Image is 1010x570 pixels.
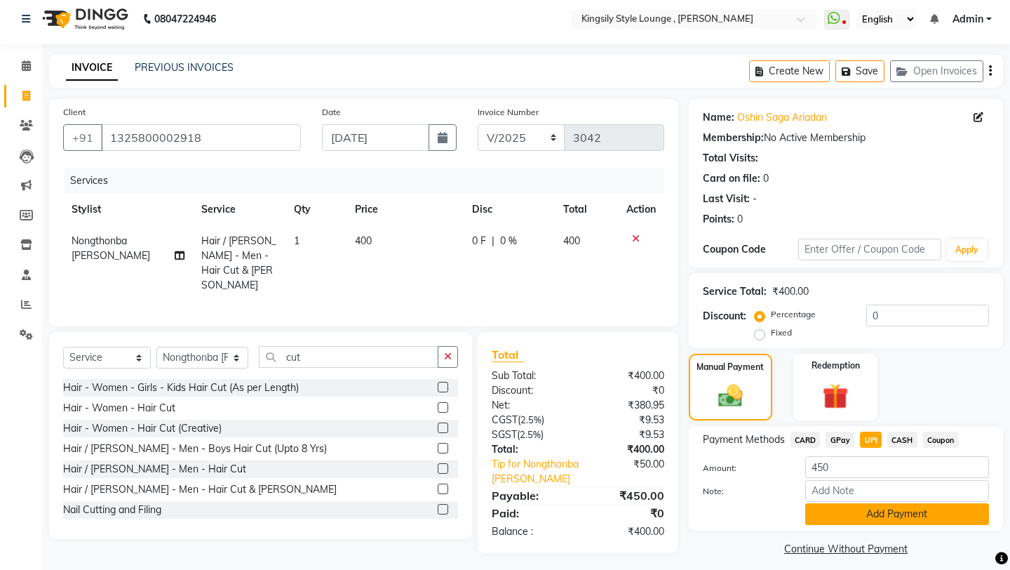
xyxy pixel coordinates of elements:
[947,239,987,260] button: Apply
[771,308,816,321] label: Percentage
[923,432,959,448] span: Coupon
[464,194,555,225] th: Disc
[703,192,750,206] div: Last Visit:
[481,457,594,486] a: Tip for Nongthonba [PERSON_NAME]
[703,212,734,227] div: Points:
[703,110,734,125] div: Name:
[737,110,827,125] a: Oshin Saga Ariadan
[805,456,989,478] input: Amount
[481,487,578,504] div: Payable:
[481,398,578,413] div: Net:
[772,284,809,299] div: ₹400.00
[578,524,675,539] div: ₹400.00
[481,413,578,427] div: ( )
[492,413,518,426] span: CGST
[294,234,299,247] span: 1
[703,432,785,447] span: Payment Methods
[594,457,675,486] div: ₹50.00
[520,429,541,440] span: 2.5%
[703,242,798,257] div: Coupon Code
[63,106,86,119] label: Client
[481,383,578,398] div: Discount:
[692,462,795,475] label: Amount:
[703,309,746,324] div: Discount:
[481,505,578,522] div: Paid:
[481,427,578,442] div: ( )
[703,171,760,186] div: Card on file:
[692,485,795,498] label: Note:
[555,194,618,225] th: Total
[578,413,675,427] div: ₹9.53
[578,427,675,442] div: ₹9.53
[835,60,884,82] button: Save
[749,60,830,82] button: Create New
[72,234,150,262] span: Nongthonba [PERSON_NAME]
[578,369,675,383] div: ₹400.00
[563,234,580,247] span: 400
[63,482,337,497] div: Hair / [PERSON_NAME] - Men - Hair Cut & [PERSON_NAME]
[812,359,860,372] label: Redemption
[478,106,539,119] label: Invoice Number
[492,234,494,248] span: |
[481,524,578,539] div: Balance :
[952,12,983,27] span: Admin
[696,361,764,373] label: Manual Payment
[63,503,161,517] div: Nail Cutting and Filing
[578,383,675,398] div: ₹0
[193,194,285,225] th: Service
[753,192,757,206] div: -
[578,505,675,522] div: ₹0
[472,234,486,248] span: 0 F
[618,194,664,225] th: Action
[500,234,517,248] span: 0 %
[259,346,438,368] input: Search or Scan
[492,428,517,441] span: SGST
[201,234,276,291] span: Hair / [PERSON_NAME] - Men - Hair Cut & [PERSON_NAME]
[887,432,917,448] span: CASH
[711,382,750,410] img: _cash.svg
[63,124,102,151] button: +91
[322,106,341,119] label: Date
[101,124,301,151] input: Search by Name/Mobile/Email/Code
[703,151,758,166] div: Total Visits:
[814,380,856,413] img: _gift.svg
[63,380,299,395] div: Hair - Women - Girls - Kids Hair Cut (As per Length)
[737,212,743,227] div: 0
[63,462,246,477] div: Hair / [PERSON_NAME] - Men - Hair Cut
[578,487,675,504] div: ₹450.00
[703,131,764,145] div: Membership:
[826,432,854,448] span: GPay
[763,171,769,186] div: 0
[805,480,989,502] input: Add Note
[805,503,989,525] button: Add Payment
[481,369,578,383] div: Sub Total:
[692,542,1000,557] a: Continue Without Payment
[520,414,541,425] span: 2.5%
[771,326,792,339] label: Fixed
[66,55,118,81] a: INVOICE
[703,284,767,299] div: Service Total:
[65,168,675,194] div: Services
[63,421,222,436] div: Hair - Women - Hair Cut (Creative)
[798,239,941,260] input: Enter Offer / Coupon Code
[481,442,578,457] div: Total:
[492,347,524,362] span: Total
[703,131,989,145] div: No Active Membership
[860,432,882,448] span: UPI
[63,401,175,416] div: Hair - Women - Hair Cut
[890,60,983,82] button: Open Invoices
[135,61,234,74] a: PREVIOUS INVOICES
[346,194,463,225] th: Price
[285,194,347,225] th: Qty
[355,234,372,247] span: 400
[578,398,675,413] div: ₹380.95
[578,442,675,457] div: ₹400.00
[63,194,193,225] th: Stylist
[790,432,821,448] span: CARD
[63,442,327,456] div: Hair / [PERSON_NAME] - Men - Boys Hair Cut (Upto 8 Yrs)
